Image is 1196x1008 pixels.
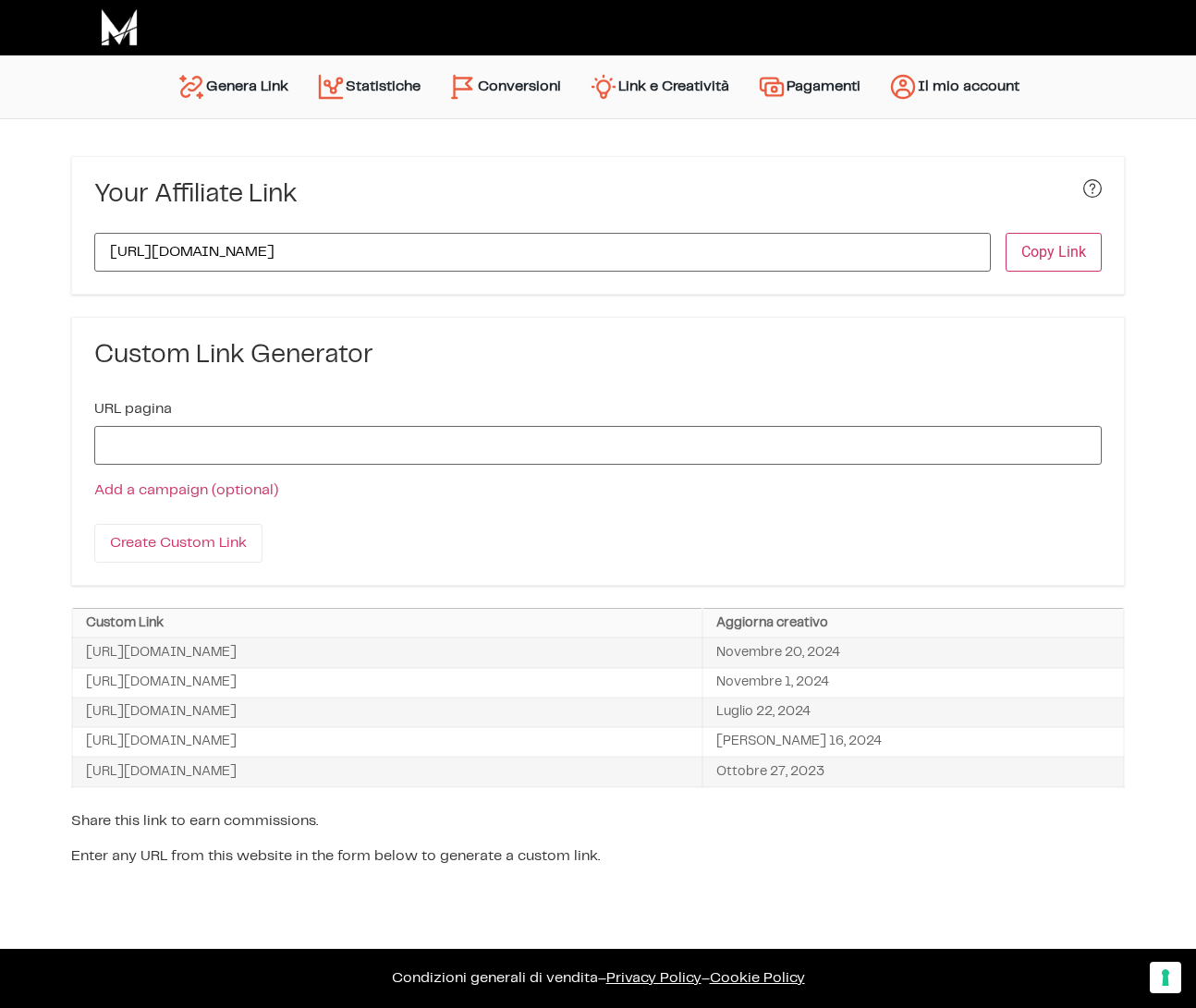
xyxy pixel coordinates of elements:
span: [URL][DOMAIN_NAME] [86,643,237,663]
a: Add a campaign (optional) [94,483,278,497]
td: Novembre 1, 2024 [702,668,1124,698]
a: Pagamenti [743,65,874,109]
td: [PERSON_NAME] 16, 2024 [702,727,1124,757]
h3: Your Affiliate Link [94,179,298,211]
td: Ottobre 27, 2023 [702,757,1124,786]
p: Enter any URL from this website in the form below to generate a custom link. [71,845,1125,868]
h3: Custom Link Generator [94,340,1102,371]
img: generate-link.svg [177,72,206,102]
img: stats.svg [316,72,346,102]
td: Novembre 20, 2024 [702,638,1124,667]
img: account.svg [888,72,918,102]
label: URL pagina [94,402,172,417]
img: creativity.svg [589,72,618,102]
a: Link e Creatività [575,65,743,109]
a: Condizioni generali di vendita [392,971,598,985]
iframe: Customerly Messenger Launcher [15,936,70,991]
span: Cookie Policy [710,971,805,985]
input: Create Custom Link [94,524,262,563]
span: [URL][DOMAIN_NAME] [86,702,237,723]
img: payments.svg [757,72,787,102]
a: Statistiche [302,65,434,109]
p: – – [18,967,1178,990]
button: Le tue preferenze relative al consenso per le tecnologie di tracciamento [1150,962,1181,993]
td: Luglio 22, 2024 [702,698,1124,727]
th: Custom Link [72,609,702,638]
span: [URL][DOMAIN_NAME] [86,762,237,783]
a: Genera Link [163,65,302,109]
img: conversion-2.svg [448,72,478,102]
button: Copy Link [1006,233,1102,272]
a: Il mio account [874,65,1033,109]
span: [URL][DOMAIN_NAME] [86,732,237,752]
span: [URL][DOMAIN_NAME] [86,673,237,693]
nav: Menu principale [163,55,1033,118]
a: Privacy Policy [606,971,702,985]
a: Conversioni [434,65,575,109]
p: Share this link to earn commissions. [71,810,1125,832]
th: Aggiorna creativo [702,609,1124,638]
